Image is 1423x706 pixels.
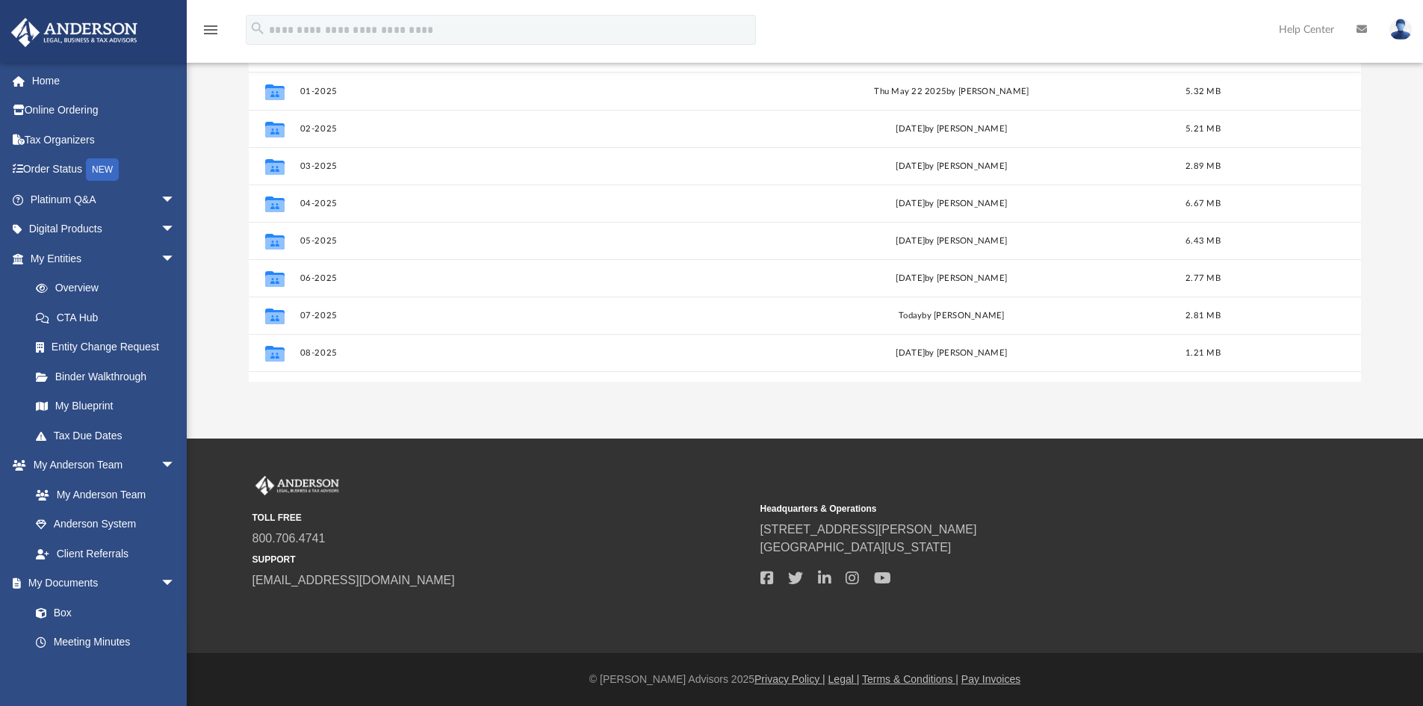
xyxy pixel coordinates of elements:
a: [EMAIL_ADDRESS][DOMAIN_NAME] [252,574,455,586]
button: 02-2025 [300,124,730,134]
div: [DATE] by [PERSON_NAME] [737,346,1167,359]
span: arrow_drop_down [161,214,190,245]
div: NEW [86,158,119,181]
div: © [PERSON_NAME] Advisors 2025 [187,672,1423,687]
small: Headquarters & Operations [760,502,1258,515]
a: Platinum Q&Aarrow_drop_down [10,185,198,214]
div: [DATE] by [PERSON_NAME] [737,196,1167,210]
span: 6.43 MB [1185,236,1221,244]
a: My Anderson Team [21,480,183,510]
a: Legal | [828,673,860,685]
a: Overview [21,273,198,303]
button: 05-2025 [300,236,730,246]
span: 2.81 MB [1185,311,1221,319]
button: 06-2025 [300,273,730,283]
span: 2.89 MB [1185,161,1221,170]
span: arrow_drop_down [161,185,190,215]
button: 03-2025 [300,161,730,171]
a: Entity Change Request [21,332,198,362]
span: 5.21 MB [1185,124,1221,132]
span: 2.77 MB [1185,273,1221,282]
span: 5.32 MB [1185,87,1221,95]
button: 08-2025 [300,348,730,358]
a: My Blueprint [21,391,190,421]
a: CTA Hub [21,303,198,332]
span: today [899,311,922,319]
a: Digital Productsarrow_drop_down [10,214,198,244]
span: arrow_drop_down [161,569,190,599]
small: TOLL FREE [252,511,750,524]
div: [DATE] by [PERSON_NAME] [737,159,1167,173]
a: Home [10,66,198,96]
span: arrow_drop_down [161,244,190,274]
a: Online Ordering [10,96,198,126]
div: [DATE] by [PERSON_NAME] [737,271,1167,285]
button: 01-2025 [300,87,730,96]
i: search [249,20,266,37]
a: Binder Walkthrough [21,362,198,391]
a: 800.706.4741 [252,532,326,545]
small: SUPPORT [252,553,750,566]
img: Anderson Advisors Platinum Portal [252,476,342,495]
a: Pay Invoices [961,673,1020,685]
a: Meeting Minutes [21,628,190,657]
a: Order StatusNEW [10,155,198,185]
div: [DATE] by [PERSON_NAME] [737,234,1167,247]
div: Thu May 22 2025 by [PERSON_NAME] [737,84,1167,98]
a: Client Referrals [21,539,190,569]
span: 1.21 MB [1185,348,1221,356]
button: 04-2025 [300,199,730,208]
a: My Entitiesarrow_drop_down [10,244,198,273]
div: grid [249,72,1362,382]
i: menu [202,21,220,39]
a: [GEOGRAPHIC_DATA][US_STATE] [760,541,952,554]
a: My Documentsarrow_drop_down [10,569,190,598]
a: Tax Organizers [10,125,198,155]
span: arrow_drop_down [161,450,190,481]
a: menu [202,28,220,39]
div: [DATE] by [PERSON_NAME] [737,122,1167,135]
a: Anderson System [21,510,190,539]
a: Terms & Conditions | [862,673,958,685]
a: Tax Due Dates [21,421,198,450]
span: 6.67 MB [1185,199,1221,207]
div: by [PERSON_NAME] [737,309,1167,322]
img: User Pic [1389,19,1412,40]
img: Anderson Advisors Platinum Portal [7,18,142,47]
a: [STREET_ADDRESS][PERSON_NAME] [760,523,977,536]
a: Privacy Policy | [754,673,825,685]
a: Box [21,598,183,628]
a: My Anderson Teamarrow_drop_down [10,450,190,480]
button: 07-2025 [300,311,730,321]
